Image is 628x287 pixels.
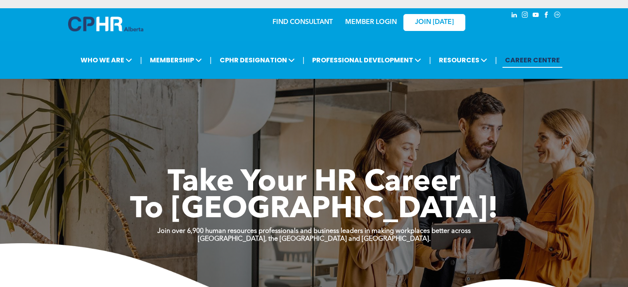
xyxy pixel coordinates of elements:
span: WHO WE ARE [78,52,135,68]
span: Take Your HR Career [168,168,460,198]
li: | [495,52,497,69]
span: JOIN [DATE] [415,19,454,26]
span: CPHR DESIGNATION [217,52,297,68]
a: instagram [521,10,530,21]
a: Social network [553,10,562,21]
a: JOIN [DATE] [403,14,465,31]
a: MEMBER LOGIN [345,19,397,26]
span: To [GEOGRAPHIC_DATA]! [130,195,498,225]
strong: [GEOGRAPHIC_DATA], the [GEOGRAPHIC_DATA] and [GEOGRAPHIC_DATA]. [198,236,431,242]
li: | [303,52,305,69]
span: RESOURCES [436,52,490,68]
strong: Join over 6,900 human resources professionals and business leaders in making workplaces better ac... [157,228,471,235]
a: youtube [531,10,540,21]
a: FIND CONSULTANT [273,19,333,26]
img: A blue and white logo for cp alberta [68,17,143,31]
a: facebook [542,10,551,21]
li: | [140,52,142,69]
a: linkedin [510,10,519,21]
li: | [429,52,431,69]
li: | [210,52,212,69]
span: PROFESSIONAL DEVELOPMENT [310,52,424,68]
a: CAREER CENTRE [502,52,562,68]
span: MEMBERSHIP [147,52,204,68]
